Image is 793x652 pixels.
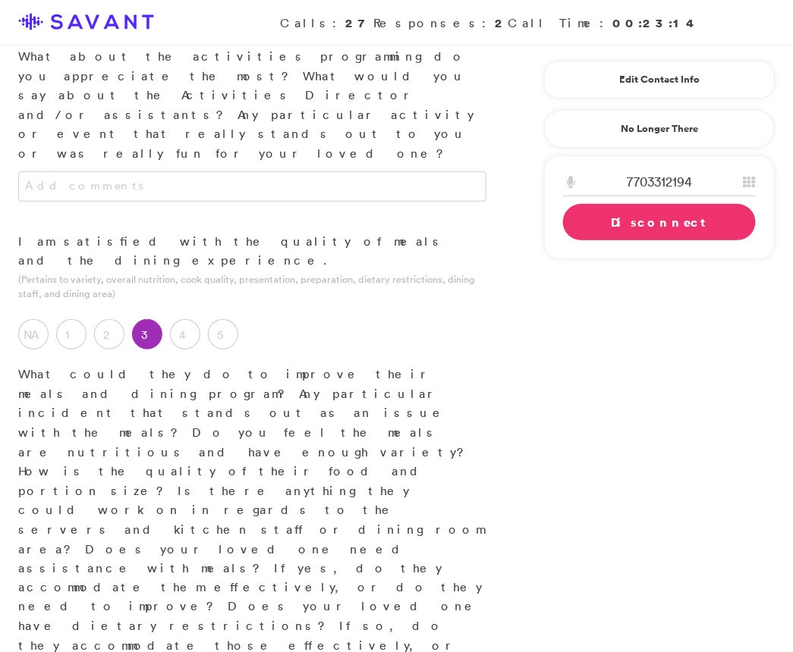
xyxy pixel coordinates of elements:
[345,14,373,31] strong: 27
[18,272,486,301] p: (Pertains to variety, overall nutrition, cook quality, presentation, preparation, dietary restric...
[18,232,486,271] p: I am satisfied with the quality of meals and the dining experience.
[132,319,162,350] label: 3
[170,319,200,350] label: 4
[208,319,238,350] label: 5
[94,319,124,350] label: 2
[563,204,756,240] a: Disconnect
[56,319,87,350] label: 1
[18,319,49,350] label: NA
[495,14,508,31] strong: 2
[544,110,775,148] a: No Longer There
[18,47,486,164] p: What about the activities programming do you appreciate the most? What would you say about the Ac...
[563,67,756,92] a: Edit Contact Info
[612,14,699,31] strong: 00:23:14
